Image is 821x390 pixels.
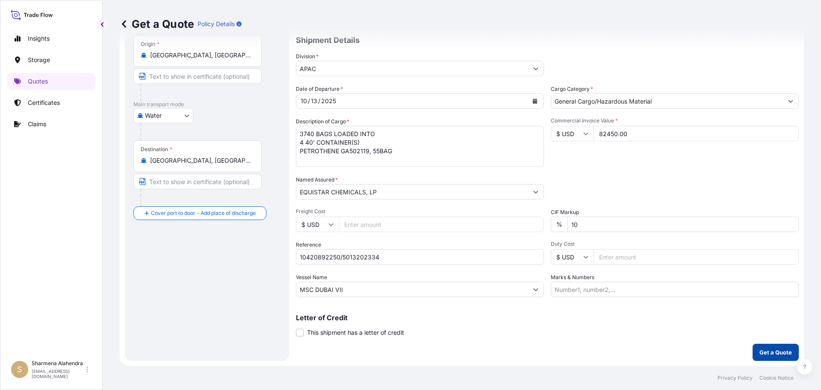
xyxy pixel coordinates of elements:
input: Enter amount [594,249,799,265]
button: Show suggestions [783,93,798,109]
label: Description of Cargo [296,117,349,126]
span: S [17,365,22,374]
p: Letter of Credit [296,314,799,321]
p: Claims [28,120,46,128]
p: Main transport mode [133,101,281,108]
input: Destination [150,156,251,165]
p: Storage [28,56,50,64]
span: Freight Cost [296,208,544,215]
label: Vessel Name [296,273,327,282]
input: Number1, number2,... [551,282,799,297]
span: This shipment has a letter of credit [307,328,404,337]
span: Cover port to door - Add place of discharge [151,209,256,217]
p: Quotes [28,77,48,86]
a: Certificates [7,94,95,111]
input: Your internal reference [296,249,544,265]
p: Insights [28,34,50,43]
div: / [308,96,310,106]
span: Commercial Invoice Value [551,117,799,124]
input: Text to appear on certificate [133,174,262,189]
p: Get a Quote [120,17,194,31]
button: Get a Quote [753,344,799,361]
span: Date of Departure [296,85,343,93]
input: Origin [150,51,251,60]
p: Certificates [28,98,60,107]
a: Quotes [7,73,95,90]
label: Named Assured [296,176,338,184]
span: Water [145,111,162,120]
button: Show suggestions [528,61,543,76]
button: Calendar [528,94,542,108]
label: Marks & Numbers [551,273,594,282]
input: Text to appear on certificate [133,68,262,84]
button: Select transport [133,108,193,123]
p: [EMAIL_ADDRESS][DOMAIN_NAME] [32,369,85,379]
label: Reference [296,241,321,249]
p: Get a Quote [759,348,792,357]
input: Enter percentage [567,217,799,232]
div: Destination [141,146,172,153]
div: year, [320,96,337,106]
a: Insights [7,30,95,47]
div: day, [310,96,318,106]
span: Duty Cost [551,241,799,247]
input: Type to search division [296,61,528,76]
a: Claims [7,116,95,133]
input: Type to search vessel name or IMO [296,282,528,297]
input: Enter amount [339,217,544,232]
div: month, [300,96,308,106]
div: / [318,96,320,106]
div: % [551,217,567,232]
input: Select a commodity type [551,93,783,109]
label: CIF Markup [551,208,579,217]
input: Full name [296,184,528,199]
button: Cover port to door - Add place of discharge [133,206,266,220]
a: Storage [7,51,95,68]
label: Cargo Category [551,85,593,93]
a: Cookie Notice [759,375,794,381]
button: Show suggestions [528,282,543,297]
input: Type amount [594,126,799,141]
a: Privacy Policy [718,375,753,381]
button: Show suggestions [528,184,543,199]
p: Policy Details [198,20,235,28]
label: Division [296,52,319,61]
p: Sharmena Alahendra [32,360,85,367]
